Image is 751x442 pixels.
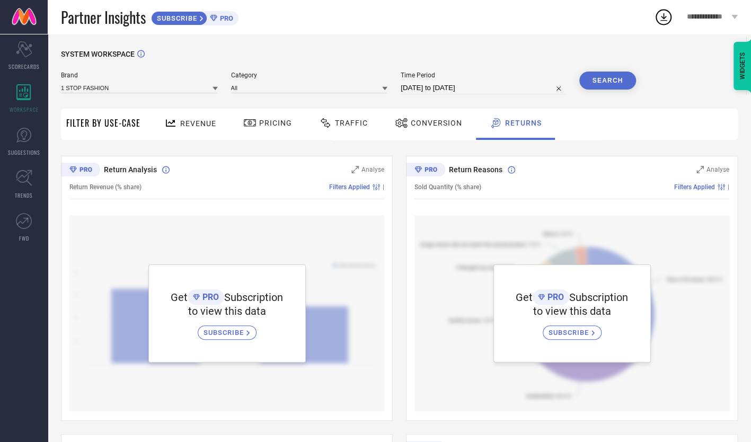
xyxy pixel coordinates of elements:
[706,166,729,173] span: Analyse
[411,119,462,127] span: Conversion
[533,305,611,317] span: to view this data
[728,183,729,191] span: |
[19,234,29,242] span: FWD
[231,72,388,79] span: Category
[61,72,218,79] span: Brand
[449,165,502,174] span: Return Reasons
[259,119,292,127] span: Pricing
[579,72,637,90] button: Search
[329,183,370,191] span: Filters Applied
[569,291,628,304] span: Subscription
[10,105,39,113] span: WORKSPACE
[104,165,157,174] span: Return Analysis
[654,7,673,26] div: Open download list
[188,305,266,317] span: to view this data
[224,291,283,304] span: Subscription
[171,291,188,304] span: Get
[383,183,384,191] span: |
[180,119,216,128] span: Revenue
[696,166,704,173] svg: Zoom
[200,292,219,302] span: PRO
[505,119,542,127] span: Returns
[401,82,566,94] input: Select time period
[335,119,368,127] span: Traffic
[545,292,564,302] span: PRO
[61,50,135,58] span: SYSTEM WORKSPACE
[361,166,384,173] span: Analyse
[406,163,445,179] div: Premium
[516,291,533,304] span: Get
[204,329,246,337] span: SUBSCRIBE
[61,163,100,179] div: Premium
[414,183,481,191] span: Sold Quantity (% share)
[198,317,257,340] a: SUBSCRIBE
[543,317,602,340] a: SUBSCRIBE
[151,8,238,25] a: SUBSCRIBEPRO
[217,14,233,22] span: PRO
[8,63,40,70] span: SCORECARDS
[69,183,142,191] span: Return Revenue (% share)
[61,6,146,28] span: Partner Insights
[401,72,566,79] span: Time Period
[66,117,140,129] span: Filter By Use-Case
[15,191,33,199] span: TRENDS
[152,14,200,22] span: SUBSCRIBE
[549,329,591,337] span: SUBSCRIBE
[674,183,715,191] span: Filters Applied
[8,148,40,156] span: SUGGESTIONS
[351,166,359,173] svg: Zoom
